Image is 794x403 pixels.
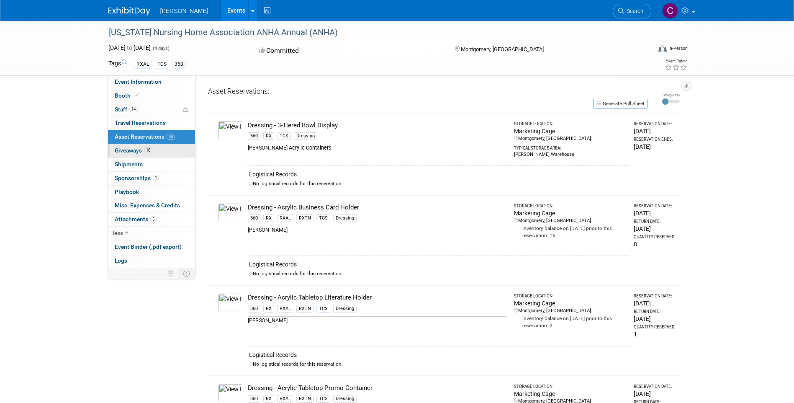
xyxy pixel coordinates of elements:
div: [DATE] [634,225,676,233]
span: Booth [115,92,140,99]
div: No logistical records for this reservation. [249,180,627,187]
div: [US_STATE] Nursing Home Association ANHA Annual (ANHA) [106,25,639,40]
span: [DATE] [DATE] [108,44,151,51]
div: TCS [316,395,330,403]
span: Misc. Expenses & Credits [115,202,180,209]
span: Logs [115,257,127,264]
span: Montgomery, [GEOGRAPHIC_DATA] [461,46,544,52]
a: Attachments5 [108,213,195,226]
div: TCS [155,60,169,69]
td: Tags [108,59,126,69]
div: RXTN [296,395,313,403]
img: Format-Inperson.png [658,45,667,52]
div: Storage Location: [514,203,627,209]
div: [PERSON_NAME] [248,316,506,324]
span: Asset Reservations [115,133,175,140]
div: Image Size [662,93,680,98]
img: View Images [218,293,242,312]
div: Dressing [333,305,357,313]
div: Dressing [294,132,317,140]
div: [PERSON_NAME] Warehouse [514,151,627,158]
span: 34 [167,134,175,140]
div: Reservation Ends: [634,137,676,142]
div: [DATE] [634,127,676,135]
div: Inventory balance on [DATE] prior to this reservation: 2 [514,314,627,329]
span: Shipments [115,161,143,168]
div: RX [263,214,274,222]
a: Giveaways16 [108,144,195,158]
img: Cole Stewart [662,3,678,19]
a: Booth [108,89,195,103]
div: [DATE] [634,142,676,151]
div: No logistical records for this reservation. [249,270,627,277]
div: RX [263,132,274,140]
div: Asset Reservations: [208,87,643,98]
div: In-Person [668,45,688,52]
div: RXAL [134,60,152,69]
img: View Images [218,384,242,402]
div: RX [263,305,274,313]
td: Personalize Event Tab Strip [164,268,178,279]
span: Travel Reservations [115,119,166,126]
div: Logistical Records [249,351,627,359]
div: TCS [316,214,330,222]
div: Marketing Cage [514,299,627,307]
div: Montgomery, [GEOGRAPHIC_DATA] [514,135,627,142]
div: Typical Storage Area: [514,142,627,151]
a: less [108,227,195,240]
div: Dressing - 3-Tiered Bowl Display [248,121,506,130]
span: less [113,230,123,236]
a: Misc. Expenses & Credits [108,199,195,212]
div: Reservation Date: [634,384,676,390]
span: Event Binder (.pdf export) [115,243,182,250]
span: Event Information [115,78,162,85]
div: [DATE] [634,390,676,398]
div: Marketing Cage [514,209,627,217]
div: [DATE] [634,315,676,323]
div: Storage Location: [514,293,627,299]
i: Booth reservation complete [134,93,139,98]
div: Reservation Date: [634,293,676,299]
div: Storage Location: [514,121,627,127]
span: Playbook [115,189,139,195]
div: Montgomery, [GEOGRAPHIC_DATA] [514,217,627,224]
span: Attachments [115,216,157,222]
div: 360 [248,395,260,403]
a: Asset Reservations34 [108,130,195,144]
span: 5 [150,216,157,222]
span: (4 days) [152,46,170,51]
a: Logs [108,254,195,268]
div: TCS [277,132,291,140]
div: Dressing [333,214,357,222]
div: Marketing Cage [514,390,627,398]
div: Marketing Cage [514,127,627,135]
div: Quantity Reserved: [634,234,676,240]
div: Dressing - Acrylic Business Card Holder [248,203,506,212]
div: TCS [316,305,330,313]
div: Dressing - Acrylic Tabletop Literature Holder [248,293,506,302]
div: 360 [248,132,260,140]
span: to [126,44,134,51]
a: Sponsorships1 [108,172,195,185]
a: Shipments [108,158,195,171]
div: [PERSON_NAME] Acrylic Containers [248,144,506,152]
div: [DATE] [634,209,676,217]
div: RXAL [277,395,293,403]
a: Travel Reservations [108,116,195,130]
button: Generate Pull Sheet [593,99,648,108]
div: RXAL [277,305,293,313]
div: Reservation Date: [634,121,676,127]
a: Event Information [108,75,195,89]
div: 1 [634,330,676,338]
span: Potential Scheduling Conflict -- at least one attendee is tagged in another overlapping event. [182,106,188,114]
div: 360 [172,60,186,69]
span: Sponsorships [115,175,159,181]
span: Giveaways [115,147,152,154]
span: 1 [153,175,159,181]
div: Montgomery, [GEOGRAPHIC_DATA] [514,307,627,314]
div: RXTN [296,305,313,313]
a: Event Binder (.pdf export) [108,240,195,254]
div: Event Format [602,44,688,56]
div: 360 [248,214,260,222]
div: Event Rating [665,59,687,63]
